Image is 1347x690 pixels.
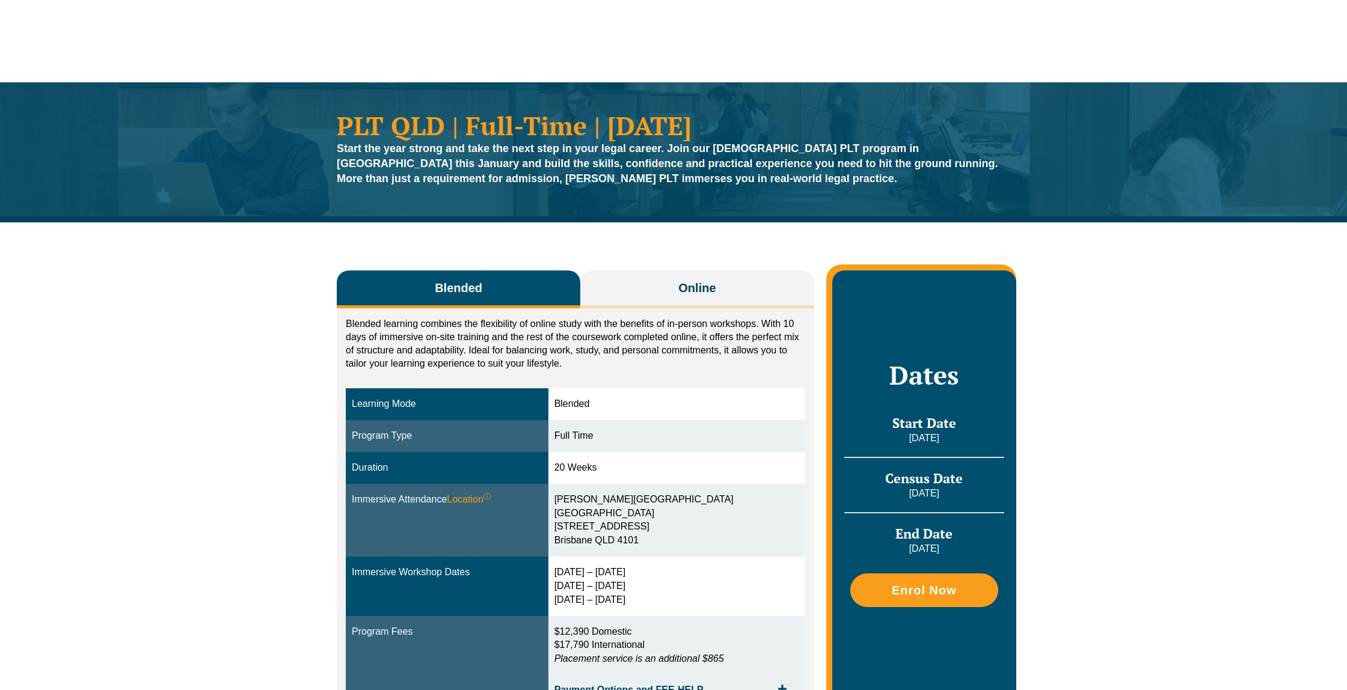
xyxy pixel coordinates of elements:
[352,429,542,443] div: Program Type
[352,461,542,475] div: Duration
[554,493,799,548] div: [PERSON_NAME][GEOGRAPHIC_DATA] [GEOGRAPHIC_DATA] [STREET_ADDRESS] Brisbane QLD 4101
[435,279,482,296] span: Blended
[554,626,632,637] span: $12,390 Domestic
[850,573,998,607] a: Enrol Now
[892,584,957,596] span: Enrol Now
[554,640,645,650] span: $17,790 International
[844,432,1004,445] p: [DATE]
[895,525,953,542] span: End Date
[352,566,542,579] div: Immersive Workshop Dates
[337,142,998,185] strong: Start the year strong and take the next step in your legal career. Join our [DEMOGRAPHIC_DATA] PL...
[352,625,542,639] div: Program Fees
[844,542,1004,555] p: [DATE]
[554,429,799,443] div: Full Time
[892,414,956,432] span: Start Date
[678,279,716,296] span: Online
[554,566,799,607] div: [DATE] – [DATE] [DATE] – [DATE] [DATE] – [DATE]
[337,112,1010,138] h1: PLT QLD | Full-Time | [DATE]
[844,360,1004,390] h2: Dates
[554,461,799,475] div: 20 Weeks
[554,653,724,664] em: Placement service is an additional $865
[352,493,542,507] div: Immersive Attendance
[447,493,491,507] span: Location
[554,397,799,411] div: Blended
[352,397,542,411] div: Learning Mode
[885,469,963,487] span: Census Date
[844,487,1004,500] p: [DATE]
[483,492,491,501] sup: ⓘ
[346,317,805,370] p: Blended learning combines the flexibility of online study with the benefits of in-person workshop...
